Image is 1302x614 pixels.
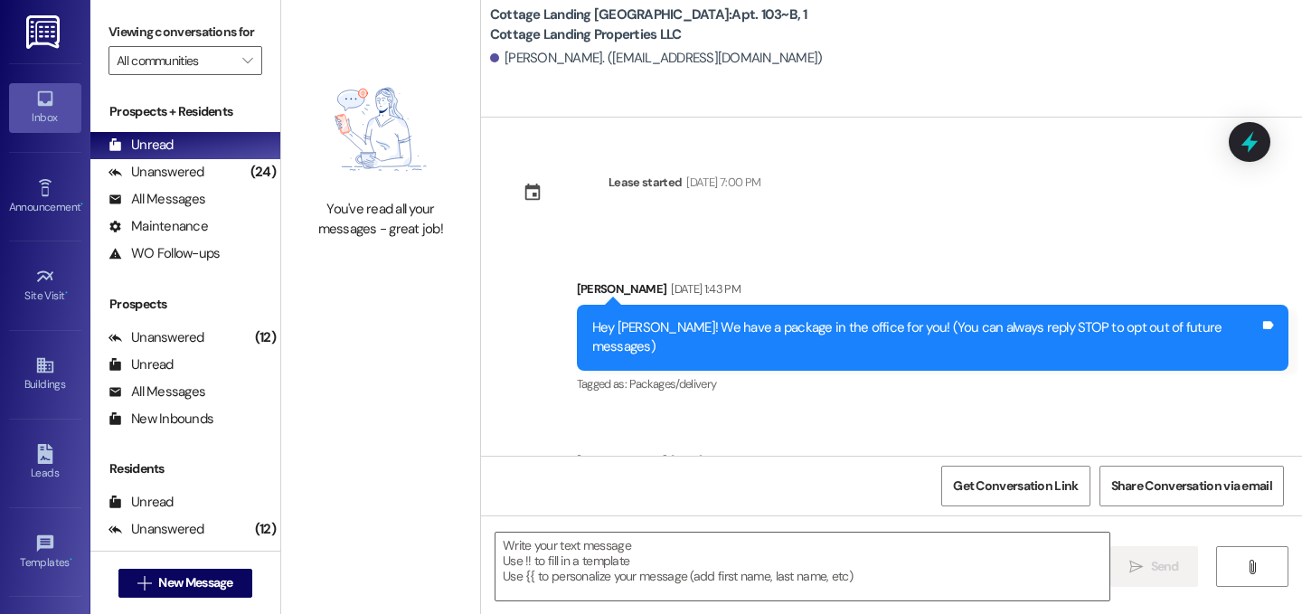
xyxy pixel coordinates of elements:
div: (12) [250,515,280,543]
span: Send [1151,557,1179,576]
i:  [1129,560,1143,574]
div: Maintenance [108,217,208,236]
div: (24) [246,158,280,186]
div: Unanswered [108,328,204,347]
div: [PERSON_NAME] [577,451,1288,477]
div: Unread [108,493,174,512]
div: Prospects [90,295,280,314]
label: Viewing conversations for [108,18,262,46]
div: New Inbounds [108,410,213,429]
div: WO Follow-ups [108,244,220,263]
div: All Messages [108,190,205,209]
div: Unanswered [108,163,204,182]
div: (12) [250,324,280,352]
span: Get Conversation Link [953,477,1078,496]
input: All communities [117,46,233,75]
div: Hey [PERSON_NAME]! We have a package in the office for you! (You can always reply STOP to opt out... [592,318,1260,357]
span: • [80,198,83,211]
div: [DATE] 4:22 PM [666,451,742,470]
span: Packages/delivery [629,376,717,392]
button: New Message [118,569,252,598]
div: [DATE] 1:43 PM [666,279,741,298]
i:  [1245,560,1259,574]
div: [PERSON_NAME]. ([EMAIL_ADDRESS][DOMAIN_NAME]) [490,49,823,68]
div: Unanswered [108,520,204,539]
div: [PERSON_NAME] [577,279,1288,305]
div: Prospects + Residents [90,102,280,121]
i:  [242,53,252,68]
div: All Messages [108,383,205,401]
button: Get Conversation Link [941,466,1090,506]
div: Tagged as: [577,371,1288,397]
div: Unread [108,355,174,374]
button: Send [1110,546,1198,587]
b: Cottage Landing [GEOGRAPHIC_DATA]: Apt. 103~B, 1 Cottage Landing Properties LLC [490,5,852,44]
a: Inbox [9,83,81,132]
button: Share Conversation via email [1099,466,1284,506]
span: New Message [158,573,232,592]
i:  [137,576,151,590]
div: You've read all your messages - great job! [301,200,460,239]
div: All Messages [108,547,205,566]
span: • [65,287,68,299]
div: Lease started [609,173,683,192]
a: Leads [9,439,81,487]
a: Buildings [9,350,81,399]
div: Unread [108,136,174,155]
span: Share Conversation via email [1111,477,1272,496]
a: Site Visit • [9,261,81,310]
img: ResiDesk Logo [26,15,63,49]
a: Templates • [9,528,81,577]
span: • [70,553,72,566]
img: empty-state [301,68,460,191]
div: Residents [90,459,280,478]
div: [DATE] 7:00 PM [682,173,760,192]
